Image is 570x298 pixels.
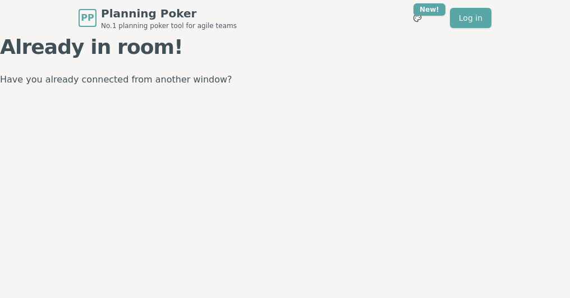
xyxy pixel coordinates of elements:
span: PP [81,11,94,25]
span: Planning Poker [101,6,237,21]
button: New! [407,8,427,28]
div: New! [413,3,445,16]
a: PPPlanning PokerNo.1 planning poker tool for agile teams [79,6,237,30]
span: No.1 planning poker tool for agile teams [101,21,237,30]
a: Log in [450,8,491,28]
